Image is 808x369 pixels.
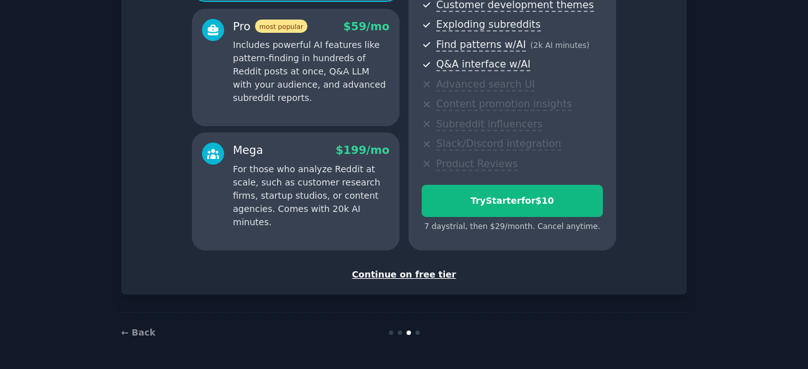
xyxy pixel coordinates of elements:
[233,19,307,35] div: Pro
[121,327,155,337] a: ← Back
[422,221,603,233] div: 7 days trial, then $ 29 /month . Cancel anytime.
[436,138,561,151] span: Slack/Discord integration
[134,268,674,281] div: Continue on free tier
[436,78,535,91] span: Advanced search UI
[436,158,518,171] span: Product Reviews
[530,41,590,50] span: ( 2k AI minutes )
[233,163,389,229] p: For those who analyze Reddit at scale, such as customer research firms, startup studios, or conte...
[422,194,602,208] div: Try Starter for $10
[436,58,530,71] span: Q&A interface w/AI
[255,20,308,33] span: most popular
[343,20,389,33] span: $ 59 /mo
[233,143,263,158] div: Mega
[436,98,572,111] span: Content promotion insights
[233,38,389,105] p: Includes powerful AI features like pattern-finding in hundreds of Reddit posts at once, Q&A LLM w...
[436,18,540,32] span: Exploding subreddits
[336,144,389,156] span: $ 199 /mo
[436,38,526,52] span: Find patterns w/AI
[422,185,603,217] button: TryStarterfor$10
[436,118,542,131] span: Subreddit influencers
